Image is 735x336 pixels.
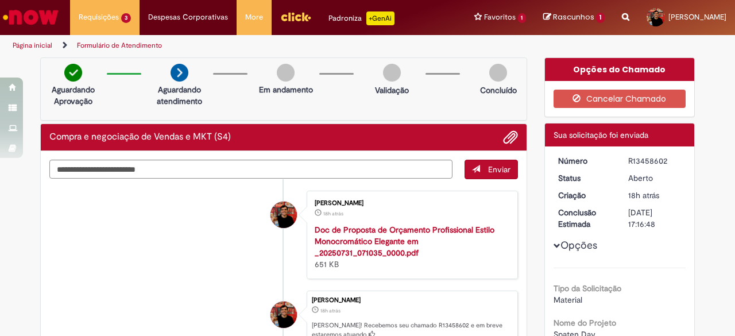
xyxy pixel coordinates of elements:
[554,295,582,305] span: Material
[489,64,507,82] img: img-circle-grey.png
[465,160,518,179] button: Enviar
[49,132,231,142] h2: Compra e negociação de Vendas e MKT (S4) Histórico de tíquete
[13,41,52,50] a: Página inicial
[554,130,648,140] span: Sua solicitação foi enviada
[550,190,620,201] dt: Criação
[315,224,506,270] div: 651 KB
[49,160,452,179] textarea: Digite sua mensagem aqui...
[315,225,494,258] a: Doc de Proposta de Orçamento Profissional Estilo Monocromático Elegante em _20250731_071035_0000.pdf
[628,190,659,200] time: 28/08/2025 15:16:43
[543,12,605,23] a: Rascunhos
[45,84,101,107] p: Aguardando Aprovação
[315,200,506,207] div: [PERSON_NAME]
[628,190,659,200] span: 18h atrás
[383,64,401,82] img: img-circle-grey.png
[270,202,297,228] div: Otavio Estrella Silva Carvalho
[375,84,409,96] p: Validação
[245,11,263,23] span: More
[79,11,119,23] span: Requisições
[320,307,341,314] span: 18h atrás
[121,13,131,23] span: 3
[366,11,394,25] p: +GenAi
[554,90,686,108] button: Cancelar Chamado
[9,35,481,56] ul: Trilhas de página
[628,207,682,230] div: [DATE] 17:16:48
[550,172,620,184] dt: Status
[323,210,343,217] time: 28/08/2025 15:16:41
[270,302,297,328] div: Otavio Estrella Silva Carvalho
[77,41,162,50] a: Formulário de Atendimento
[277,64,295,82] img: img-circle-grey.png
[1,6,60,29] img: ServiceNow
[64,64,82,82] img: check-circle-green.png
[171,64,188,82] img: arrow-next.png
[152,84,207,107] p: Aguardando atendimento
[323,210,343,217] span: 18h atrás
[545,58,695,81] div: Opções do Chamado
[488,164,510,175] span: Enviar
[553,11,594,22] span: Rascunhos
[148,11,228,23] span: Despesas Corporativas
[312,297,512,304] div: [PERSON_NAME]
[668,12,726,22] span: [PERSON_NAME]
[259,84,313,95] p: Em andamento
[503,130,518,145] button: Adicionar anexos
[596,13,605,23] span: 1
[554,318,616,328] b: Nome do Projeto
[328,11,394,25] div: Padroniza
[484,11,516,23] span: Favoritos
[480,84,517,96] p: Concluído
[554,283,621,293] b: Tipo da Solicitação
[628,155,682,167] div: R13458602
[550,207,620,230] dt: Conclusão Estimada
[550,155,620,167] dt: Número
[628,172,682,184] div: Aberto
[280,8,311,25] img: click_logo_yellow_360x200.png
[518,13,527,23] span: 1
[628,190,682,201] div: 28/08/2025 15:16:43
[320,307,341,314] time: 28/08/2025 15:16:43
